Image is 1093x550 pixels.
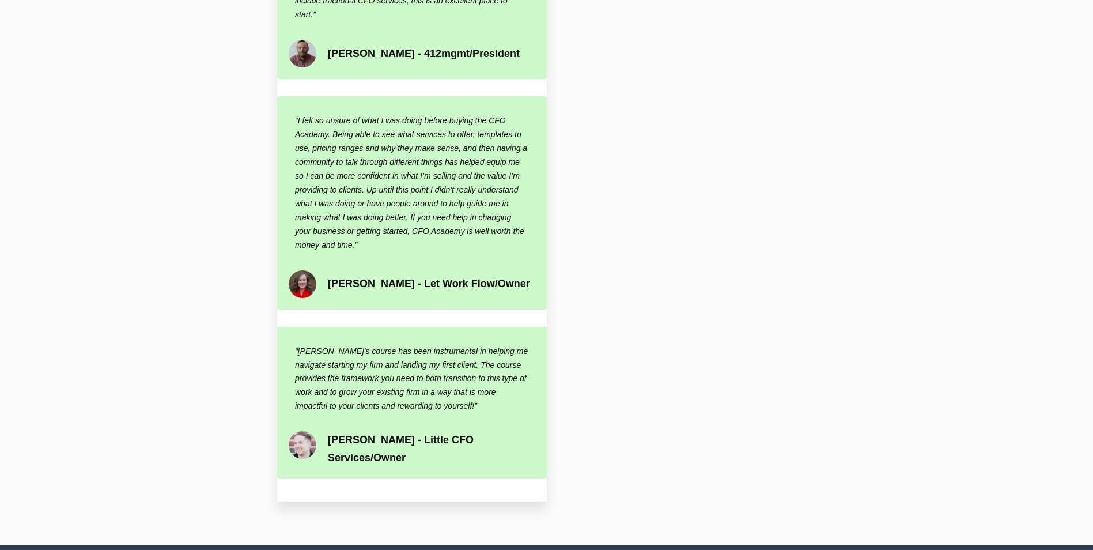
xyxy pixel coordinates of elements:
p: [PERSON_NAME] - 412mgmt/President [328,45,535,63]
q: I felt so unsure of what I was doing before buying the CFO Academy. Being able to see what servic... [289,108,535,258]
q: [PERSON_NAME]'s course has been instrumental in helping me navigate starting my firm and landing ... [289,338,535,420]
p: [PERSON_NAME] - Let Work Flow/Owner [328,275,535,293]
img: ede34c-5620-e7f-7008-c1ad173a64_Matt_croce.png [289,40,316,67]
img: fc730c-ec23-2b3d-b63c-b4ea447afdca_Screenshot_2023-04-05_at_10.06.37_PM.png [289,431,316,459]
p: [PERSON_NAME] - Little CFO Services/Owner [328,431,535,467]
img: ee8632e-d60-b778-5861-51d4e742b71_Ricca.jpeg [289,270,316,298]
